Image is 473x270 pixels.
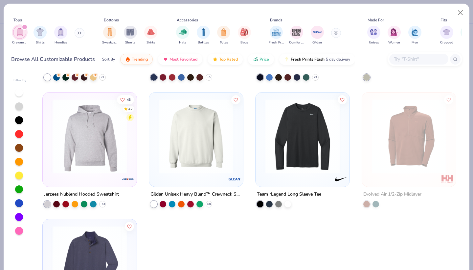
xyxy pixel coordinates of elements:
[100,202,105,206] span: + 43
[106,28,113,36] img: Sweatpants Image
[248,54,274,65] button: Price
[146,40,155,45] span: Skirts
[122,172,135,185] img: Jerzees logo
[408,26,421,45] button: filter button
[198,40,209,45] span: Bottles
[156,99,236,174] img: 833bdddd-6347-4faa-9e52-496810413cc0
[176,26,189,45] button: filter button
[124,26,137,45] div: filter for Shorts
[179,40,186,45] span: Hats
[150,190,242,198] div: Gildan Unisex Heavy Blend™ Crewneck Sweatshirt - 18000
[104,17,119,23] div: Bottoms
[163,57,168,62] img: most_fav.gif
[440,17,447,23] div: Fits
[370,28,377,36] img: Unisex Image
[440,40,453,45] span: Cropped
[213,57,218,62] img: TopRated.gif
[102,26,117,45] div: filter for Sweatpants
[126,28,134,36] img: Shorts Image
[240,28,248,36] img: Bags Image
[169,57,197,62] span: Most Favorited
[231,95,240,104] button: Like
[176,26,189,45] div: filter for Hats
[179,28,187,36] img: Hats Image
[36,40,45,45] span: Shirts
[363,190,421,198] div: Evolved Air 1/2-Zip Midlayer
[177,17,198,23] div: Accessories
[279,54,355,65] button: Fresh Prints Flash5 day delivery
[102,26,117,45] button: filter button
[444,95,453,104] button: Like
[443,28,450,36] img: Cropped Image
[11,55,95,63] div: Browse All Customizable Products
[124,26,137,45] button: filter button
[36,28,44,36] img: Shirts Image
[125,40,135,45] span: Shorts
[54,26,67,45] div: filter for Hoodies
[284,57,289,62] img: flash.gif
[312,27,322,37] img: Gildan Image
[12,26,27,45] button: filter button
[369,99,449,174] img: 31e2041f-731c-4d09-8fd3-4626b5eca7e7
[269,40,284,45] span: Fresh Prints
[207,75,211,79] span: + 5
[34,26,47,45] button: filter button
[334,172,348,185] img: Nike logo
[147,28,155,36] img: Skirts Image
[44,190,119,198] div: Jerzees Nublend Hooded Sweatshirt
[289,26,304,45] button: filter button
[220,28,227,36] img: Totes Image
[13,78,27,83] div: Filter By
[125,222,134,231] button: Like
[217,26,230,45] div: filter for Totes
[12,26,27,45] div: filter for Crewnecks
[262,99,343,174] img: 14993208-bc25-44f0-9f56-abe44a3d9069
[197,26,210,45] button: filter button
[367,26,380,45] div: filter for Unisex
[127,98,131,101] span: 43
[393,55,444,63] input: Try "T-Shirt"
[144,26,157,45] button: filter button
[454,7,467,19] button: Close
[440,26,453,45] div: filter for Cropped
[412,40,418,45] span: Men
[101,75,104,79] span: + 9
[369,40,379,45] span: Unisex
[259,57,269,62] span: Price
[257,190,321,198] div: Team rLegend Long Sleeve Tee
[270,17,282,23] div: Brands
[238,26,251,45] div: filter for Bags
[144,26,157,45] div: filter for Skirts
[102,40,117,45] span: Sweatpants
[207,202,212,206] span: + 31
[102,56,115,62] div: Sort By
[132,57,148,62] span: Trending
[311,26,324,45] div: filter for Gildan
[57,28,64,36] img: Hoodies Image
[391,28,398,36] img: Women Image
[238,26,251,45] button: filter button
[314,75,317,79] span: + 3
[338,95,347,104] button: Like
[120,54,153,65] button: Trending
[311,26,324,45] button: filter button
[117,95,134,104] button: Like
[388,40,400,45] span: Women
[271,27,281,37] img: Fresh Prints Image
[219,57,238,62] span: Top Rated
[128,106,133,111] div: 4.7
[54,26,67,45] button: filter button
[49,99,130,174] img: 3a414f12-a4cb-4ca9-8ee8-e32b16d9a56c
[291,57,325,62] span: Fresh Prints Flash
[217,26,230,45] button: filter button
[440,26,453,45] button: filter button
[312,40,322,45] span: Gildan
[208,54,243,65] button: Top Rated
[13,17,22,23] div: Tops
[12,40,27,45] span: Crewnecks
[269,26,284,45] div: filter for Fresh Prints
[408,26,421,45] div: filter for Men
[440,172,454,185] img: Helly Hansen logo
[125,57,130,62] img: trending.gif
[326,56,350,63] span: 5 day delivery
